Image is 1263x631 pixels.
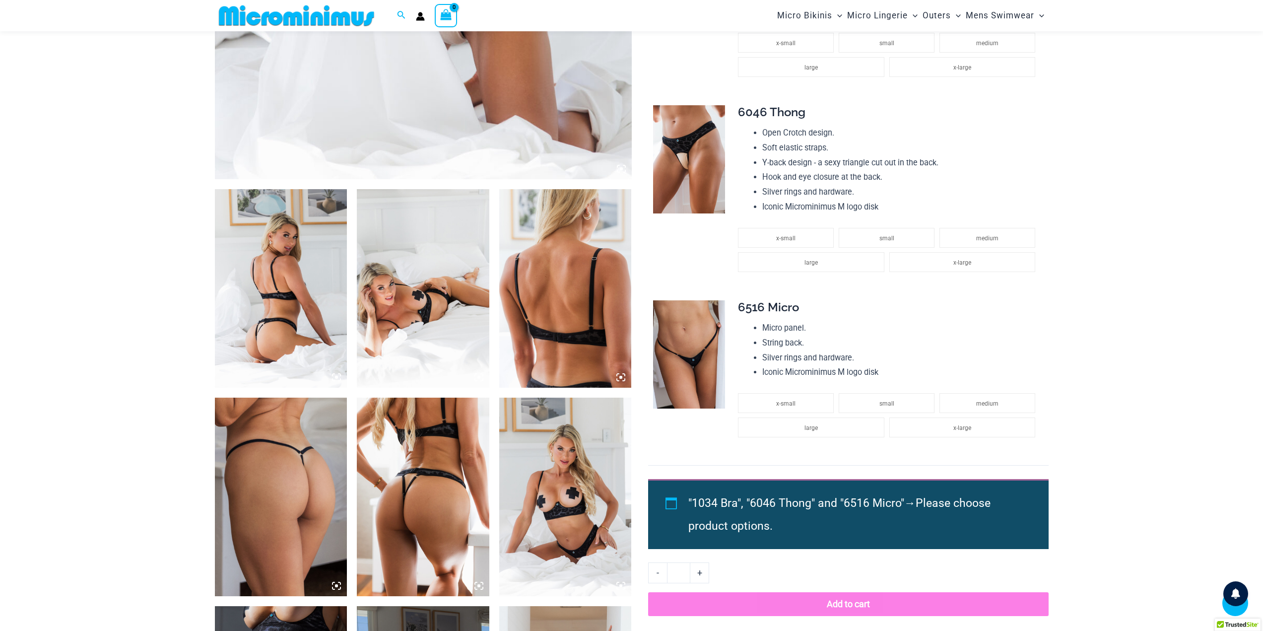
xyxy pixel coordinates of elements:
span: small [879,40,894,47]
span: x-large [953,259,971,266]
span: medium [976,235,998,242]
span: 6516 Micro [738,300,799,314]
li: x-large [889,252,1035,272]
span: small [879,235,894,242]
li: Micro panel. [762,321,1040,336]
img: Nights Fall Silver Leopard 6516 Micro [653,300,725,409]
nav: Site Navigation [773,1,1049,30]
span: x-large [953,64,971,71]
li: large [738,57,884,77]
button: Add to cart [648,592,1048,616]
span: small [879,400,894,407]
li: medium [939,228,1035,248]
span: x-small [776,40,796,47]
img: Nights Fall Silver Leopard 6046 Thong [653,105,725,213]
span: large [804,64,818,71]
span: x-small [776,400,796,407]
li: Iconic Microminimus M logo disk [762,200,1040,214]
li: x-small [738,33,834,53]
img: Nights Fall Silver Leopard 1036 Bra 6046 Thong [499,398,632,596]
li: large [738,418,884,437]
a: View Shopping Cart, empty [435,4,458,27]
li: x-large [889,418,1035,437]
a: Micro BikinisMenu ToggleMenu Toggle [775,3,845,28]
li: x-small [738,228,834,248]
li: Silver rings and hardware. [762,185,1040,200]
a: Account icon link [416,12,425,21]
img: Nights Fall Silver Leopard 1036 Bra [499,189,632,388]
span: x-small [776,235,796,242]
span: Menu Toggle [832,3,842,28]
li: Y-back design - a sexy triangle cut out in the back. [762,155,1040,170]
span: Micro Lingerie [847,3,908,28]
li: x-small [738,393,834,413]
span: 6046 Thong [738,105,805,119]
li: Iconic Microminimus M logo disk [762,365,1040,380]
span: Menu Toggle [951,3,961,28]
span: Mens Swimwear [966,3,1034,28]
a: - [648,562,667,583]
span: Menu Toggle [1034,3,1044,28]
span: medium [976,400,998,407]
li: → [688,492,1026,538]
img: Nights Fall Silver Leopard 6516 Micro [215,398,347,596]
li: Hook and eye closure at the back. [762,170,1040,185]
img: Nights Fall Silver Leopard 1036 Bra 6046 Thong [357,189,489,388]
span: large [804,424,818,431]
li: small [839,33,934,53]
li: small [839,228,934,248]
li: large [738,252,884,272]
span: Outers [923,3,951,28]
a: + [690,562,709,583]
span: x-large [953,424,971,431]
li: medium [939,393,1035,413]
span: "1034 Bra", "6046 Thong" and "6516 Micro" [688,496,904,510]
span: Micro Bikinis [777,3,832,28]
img: Nights Fall Silver Leopard 1036 Bra 6046 Thong [215,189,347,388]
li: medium [939,33,1035,53]
a: Mens SwimwearMenu ToggleMenu Toggle [963,3,1047,28]
a: OutersMenu ToggleMenu Toggle [920,3,963,28]
li: Silver rings and hardware. [762,351,1040,365]
li: small [839,393,934,413]
span: large [804,259,818,266]
li: String back. [762,336,1040,351]
span: medium [976,40,998,47]
input: Product quantity [667,562,690,583]
img: MM SHOP LOGO FLAT [215,4,378,27]
span: Menu Toggle [908,3,918,28]
img: Nights Fall Silver Leopard 1036 Bra 6046 Thong [357,398,489,596]
li: Soft elastic straps. [762,140,1040,155]
a: Search icon link [397,9,406,22]
li: x-large [889,57,1035,77]
li: Open Crotch design. [762,126,1040,140]
span: Please choose product options. [688,496,991,533]
a: Micro LingerieMenu ToggleMenu Toggle [845,3,920,28]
